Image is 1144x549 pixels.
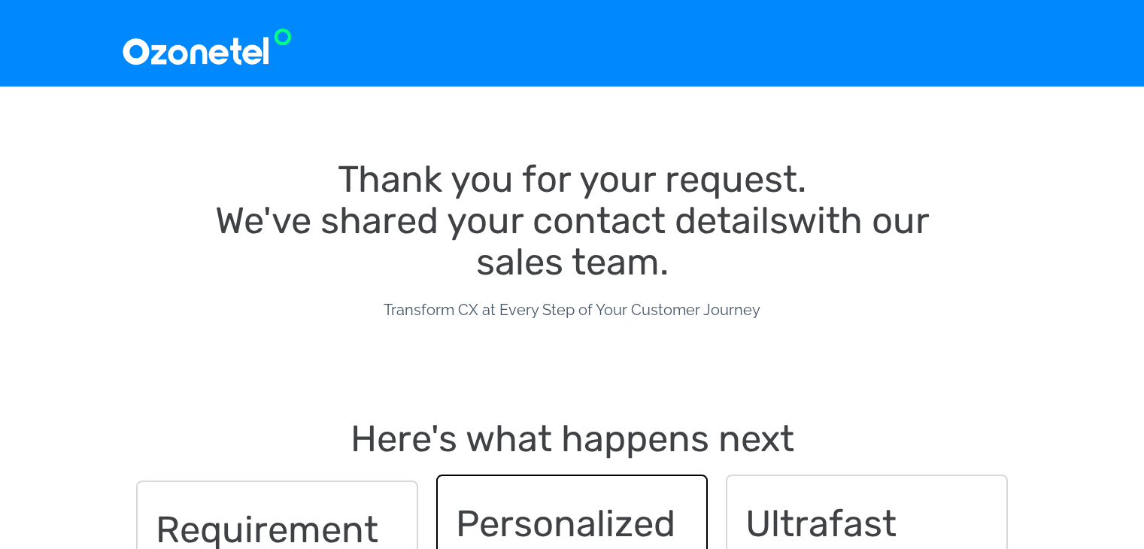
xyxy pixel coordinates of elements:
[384,301,760,319] span: Transform CX at Every Step of Your Customer Journey
[476,199,939,284] span: with our sales team.
[350,417,794,460] span: Here's what happens next
[215,199,787,242] span: We've shared your contact details
[338,157,806,201] span: Thank you for your request.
